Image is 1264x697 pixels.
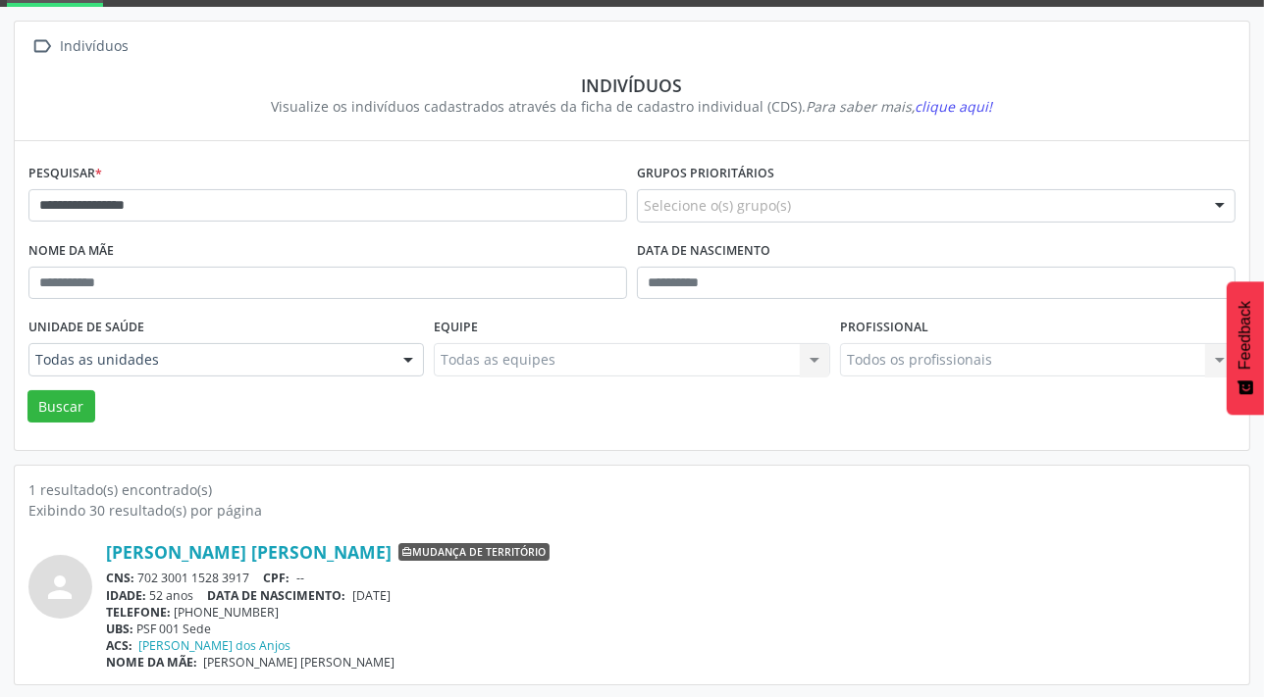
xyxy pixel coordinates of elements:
span: CPF: [264,570,290,586]
div: Indivíduos [57,32,132,61]
button: Feedback - Mostrar pesquisa [1227,281,1264,415]
div: Exibindo 30 resultado(s) por página [28,500,1236,521]
span: Feedback [1237,301,1254,370]
span: -- [296,570,304,586]
div: 1 resultado(s) encontrado(s) [28,479,1236,500]
a: [PERSON_NAME] dos Anjos [139,637,291,654]
label: Grupos prioritários [637,159,774,189]
label: Equipe [434,313,478,343]
a:  Indivíduos [28,32,132,61]
div: Indivíduos [42,75,1222,96]
i: Para saber mais, [807,97,993,116]
span: TELEFONE: [106,604,171,621]
span: DATA DE NASCIMENTO: [208,587,346,604]
span: IDADE: [106,587,146,604]
span: clique aqui! [916,97,993,116]
label: Nome da mãe [28,236,114,267]
div: 702 3001 1528 3917 [106,570,1236,586]
span: Mudança de território [398,543,550,561]
span: CNS: [106,570,134,586]
a: [PERSON_NAME] [PERSON_NAME] [106,541,392,563]
label: Pesquisar [28,159,102,189]
label: Profissional [840,313,928,343]
span: NOME DA MÃE: [106,654,197,671]
span: [DATE] [352,587,391,604]
label: Data de nascimento [637,236,770,267]
span: Todas as unidades [35,350,384,370]
i:  [28,32,57,61]
span: [PERSON_NAME] [PERSON_NAME] [204,654,395,671]
div: Visualize os indivíduos cadastrados através da ficha de cadastro individual (CDS). [42,96,1222,117]
span: ACS: [106,637,132,654]
button: Buscar [27,390,95,423]
span: UBS: [106,621,133,637]
div: 52 anos [106,587,1236,604]
span: Selecione o(s) grupo(s) [644,195,791,216]
i: person [43,570,79,605]
div: PSF 001 Sede [106,621,1236,637]
label: Unidade de saúde [28,313,144,343]
div: [PHONE_NUMBER] [106,604,1236,621]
